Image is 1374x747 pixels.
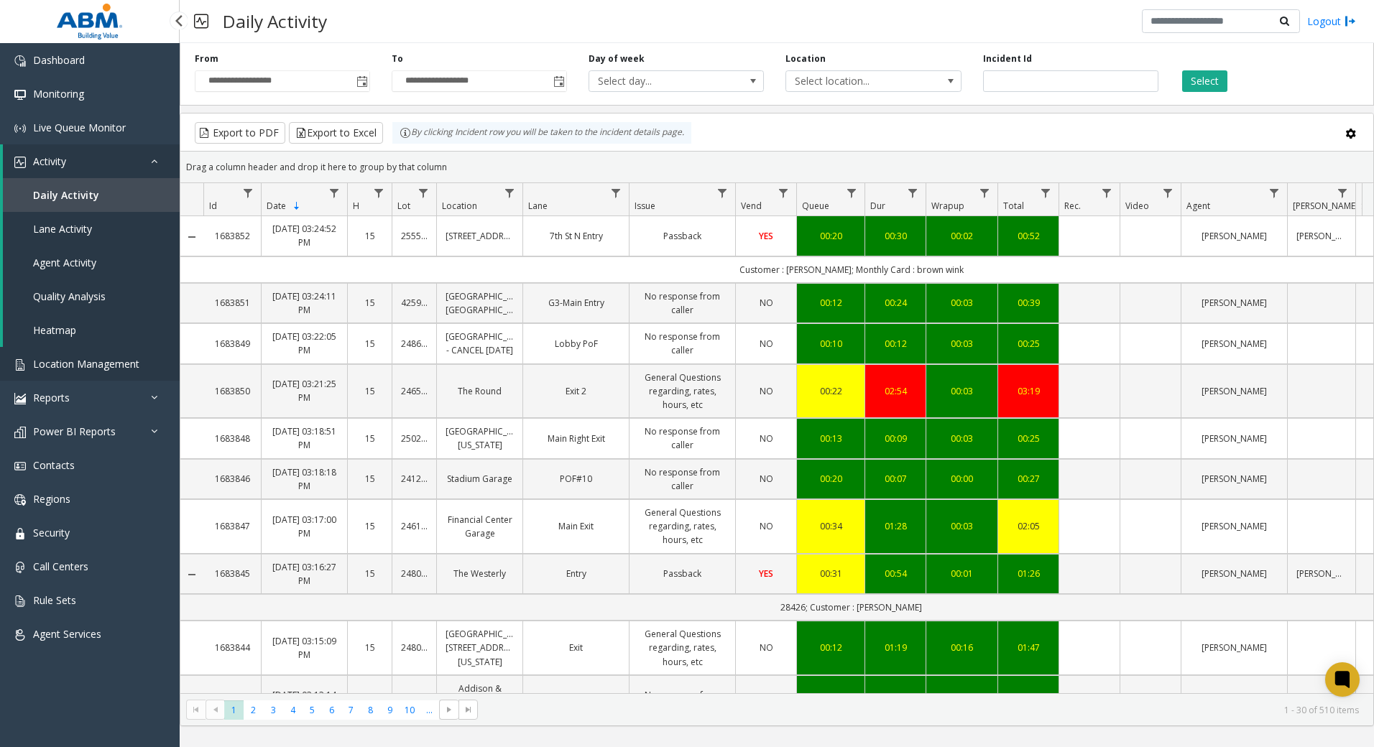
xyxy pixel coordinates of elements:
[935,472,989,486] a: 00:00
[638,229,727,243] a: Passback
[870,200,885,212] span: Dur
[874,567,917,580] div: 00:54
[1125,200,1149,212] span: Video
[33,154,66,168] span: Activity
[270,465,338,493] a: [DATE] 03:18:18 PM
[713,183,732,203] a: Issue Filter Menu
[392,122,691,144] div: By clicking Incident row you will be taken to the incident details page.
[270,634,338,662] a: [DATE] 03:15:09 PM
[3,279,180,313] a: Quality Analysis
[270,289,338,317] a: [DATE] 03:24:11 PM
[935,432,989,445] a: 00:03
[239,183,258,203] a: Id Filter Menu
[589,71,729,91] span: Select day...
[806,567,856,580] div: 00:31
[935,296,989,310] a: 00:03
[458,700,478,720] span: Go to the last page
[401,567,428,580] a: 24801921
[1182,70,1227,92] button: Select
[1345,14,1356,29] img: logout
[1007,337,1050,351] div: 00:25
[33,560,88,573] span: Call Centers
[1003,200,1024,212] span: Total
[874,296,917,310] div: 00:24
[212,519,252,533] a: 1683847
[1007,432,1050,445] a: 00:25
[638,627,727,669] a: General Questions regarding, rates, hours, etc
[759,230,773,242] span: YES
[806,472,856,486] a: 00:20
[267,200,286,212] span: Date
[935,337,989,351] a: 00:03
[532,337,620,351] a: Lobby PoF
[1007,641,1050,654] a: 01:47
[975,183,995,203] a: Wrapup Filter Menu
[759,567,773,580] span: YES
[33,492,70,506] span: Regions
[500,183,520,203] a: Location Filter Menu
[874,384,917,398] a: 02:54
[446,424,514,452] a: [GEOGRAPHIC_DATA][US_STATE]
[1007,472,1050,486] a: 00:27
[935,229,989,243] div: 00:02
[760,297,773,309] span: NO
[33,593,76,607] span: Rule Sets
[635,200,655,212] span: Issue
[420,700,439,720] span: Page 11
[14,157,26,168] img: 'icon'
[607,183,626,203] a: Lane Filter Menu
[874,337,917,351] a: 00:12
[741,200,762,212] span: Vend
[283,700,303,720] span: Page 4
[931,200,964,212] span: Wrapup
[33,391,70,404] span: Reports
[14,562,26,573] img: 'icon'
[356,384,383,398] a: 15
[806,229,856,243] a: 00:20
[356,641,383,654] a: 15
[401,519,428,533] a: 24611101
[760,520,773,532] span: NO
[806,641,856,654] div: 00:12
[356,472,383,486] a: 15
[903,183,923,203] a: Dur Filter Menu
[14,494,26,506] img: 'icon'
[1265,183,1284,203] a: Agent Filter Menu
[446,682,514,723] a: Addison & [PERSON_NAME] Garage
[935,641,989,654] a: 00:16
[1007,296,1050,310] a: 00:39
[1097,183,1117,203] a: Rec. Filter Menu
[14,89,26,101] img: 'icon'
[1190,384,1278,398] a: [PERSON_NAME]
[1190,337,1278,351] a: [PERSON_NAME]
[487,704,1359,716] kendo-pager-info: 1 - 30 of 510 items
[194,4,208,39] img: pageIcon
[3,212,180,246] a: Lane Activity
[322,700,341,720] span: Page 6
[935,567,989,580] div: 00:01
[14,460,26,472] img: 'icon'
[270,330,338,357] a: [DATE] 03:22:05 PM
[180,183,1373,693] div: Data table
[802,200,829,212] span: Queue
[935,384,989,398] a: 00:03
[446,513,514,540] a: Financial Center Garage
[270,688,338,715] a: [DATE] 03:13:14 PM
[874,432,917,445] a: 00:09
[446,330,514,357] a: [GEOGRAPHIC_DATA] - CANCEL [DATE]
[1190,432,1278,445] a: [PERSON_NAME]
[14,427,26,438] img: 'icon'
[446,472,514,486] a: Stadium Garage
[874,641,917,654] a: 01:19
[33,87,84,101] span: Monitoring
[1293,200,1358,212] span: [PERSON_NAME]
[1296,567,1347,580] a: [PERSON_NAME]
